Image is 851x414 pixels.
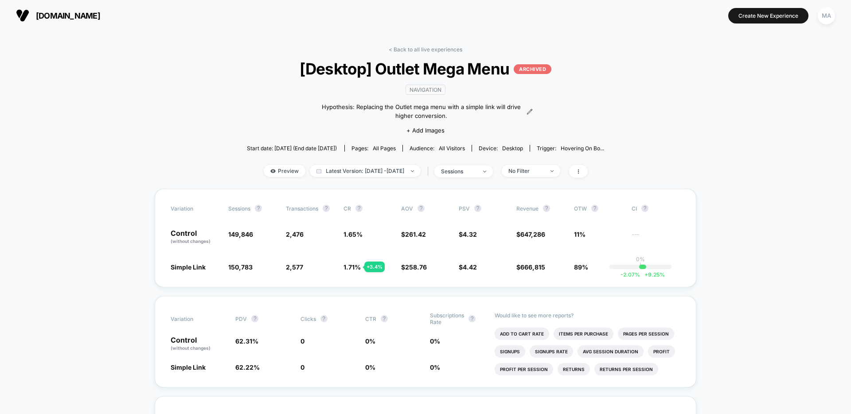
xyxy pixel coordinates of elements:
span: PSV [459,205,470,212]
li: Add To Cart Rate [495,328,549,340]
div: MA [818,7,835,24]
span: 0 [301,337,304,345]
span: OTW [574,205,623,212]
span: Preview [264,165,305,177]
span: 647,286 [520,230,545,238]
span: --- [632,232,680,245]
span: CTR [365,316,376,322]
li: Pages Per Session [618,328,674,340]
div: Pages: [351,145,396,152]
span: 0 % [430,363,440,371]
span: 258.76 [405,263,427,271]
button: ? [251,315,258,322]
button: ? [323,205,330,212]
button: ? [468,315,476,322]
span: $ [401,263,427,271]
span: [DOMAIN_NAME] [36,11,100,20]
li: Profit [648,345,675,358]
div: Trigger: [537,145,604,152]
li: Avg Session Duration [578,345,644,358]
p: Control [171,336,226,352]
span: (without changes) [171,238,211,244]
img: end [483,171,486,172]
a: < Back to all live experiences [389,46,462,53]
span: 2,476 [286,230,304,238]
span: All Visitors [439,145,465,152]
div: No Filter [508,168,544,174]
span: Device: [472,145,530,152]
span: Sessions [228,205,250,212]
span: | [425,165,434,178]
div: Audience: [410,145,465,152]
span: PDV [235,316,247,322]
span: -2.07 % [621,271,640,278]
span: CI [632,205,680,212]
span: all pages [373,145,396,152]
p: | [640,262,641,269]
button: ? [355,205,363,212]
span: Simple Link [171,363,206,371]
img: Visually logo [16,9,29,22]
span: 9.25 % [640,271,665,278]
button: ? [474,205,481,212]
span: Transactions [286,205,318,212]
span: 261.42 [405,230,426,238]
span: 0 % [365,363,375,371]
li: Items Per Purchase [554,328,613,340]
span: 2,577 [286,263,303,271]
span: Hypothesis: Replacing the Outlet mega menu with a simple link will drive higher conversion. [318,103,524,120]
span: 0 [301,363,304,371]
button: ? [320,315,328,322]
span: Start date: [DATE] (End date [DATE]) [247,145,337,152]
img: calendar [316,169,321,173]
button: ? [381,315,388,322]
span: Variation [171,205,219,212]
span: desktop [502,145,523,152]
p: ARCHIVED [514,64,551,74]
li: Signups Rate [530,345,573,358]
span: Revenue [516,205,539,212]
span: (without changes) [171,345,211,351]
div: + 3.4 % [364,262,385,272]
span: 62.31 % [235,337,258,345]
span: 1.65 % [344,230,363,238]
li: Returns Per Session [594,363,658,375]
span: + Add Images [406,127,445,134]
span: $ [401,230,426,238]
p: 0% [636,256,645,262]
li: Signups [495,345,525,358]
span: $ [516,230,545,238]
span: CR [344,205,351,212]
button: ? [255,205,262,212]
button: ? [418,205,425,212]
span: AOV [401,205,413,212]
span: 4.32 [463,230,477,238]
span: + [644,271,648,278]
span: Variation [171,312,219,325]
img: end [550,170,554,172]
span: Hovering on bo... [561,145,604,152]
span: 0 % [365,337,375,345]
img: end [411,170,414,172]
span: 0 % [430,337,440,345]
span: Clicks [301,316,316,322]
li: Profit Per Session [495,363,553,375]
span: Simple Link [171,263,206,271]
span: [Desktop] Outlet Mega Menu [265,59,586,78]
span: 4.42 [463,263,477,271]
button: ? [591,205,598,212]
span: 150,783 [228,263,253,271]
button: MA [815,7,838,25]
span: 89% [574,263,588,271]
button: ? [641,205,648,212]
p: Control [171,230,219,245]
span: 11% [574,230,586,238]
button: Create New Experience [728,8,808,23]
span: navigation [406,85,445,95]
p: Would like to see more reports? [495,312,680,319]
span: Subscriptions Rate [430,312,464,325]
div: sessions [441,168,476,175]
button: [DOMAIN_NAME] [13,8,103,23]
span: 1.71 % [344,263,361,271]
li: Returns [558,363,590,375]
